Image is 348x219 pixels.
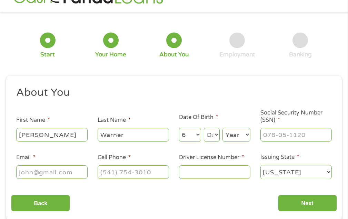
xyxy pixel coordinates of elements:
h2: About You [16,86,327,100]
div: Employment [219,51,255,58]
div: Banking [289,51,312,58]
div: About You [159,51,189,58]
label: Driver License Number [179,154,244,161]
input: Next [278,195,337,212]
label: Email [16,154,36,161]
label: First Name [16,117,50,124]
label: Social Security Number (SSN) [260,109,332,124]
input: john@gmail.com [16,165,88,179]
label: Cell Phone [98,154,131,161]
label: Issuing State [260,154,299,161]
input: Back [11,195,70,212]
label: Last Name [98,117,131,124]
input: (541) 754-3010 [98,165,169,179]
input: John [16,128,88,141]
input: Smith [98,128,169,141]
div: Your Home [95,51,126,58]
label: Date Of Birth [179,114,218,121]
div: Start [40,51,55,58]
input: 078-05-1120 [260,128,332,141]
